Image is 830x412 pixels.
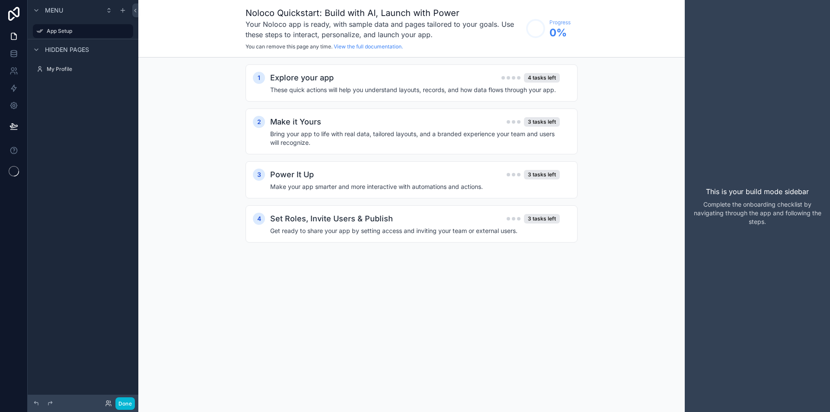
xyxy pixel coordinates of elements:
[549,26,571,40] span: 0 %
[47,28,128,35] label: App Setup
[33,24,133,38] a: App Setup
[253,213,265,225] div: 4
[524,214,560,224] div: 3 tasks left
[270,227,560,235] h4: Get ready to share your app by setting access and inviting your team or external users.
[45,6,63,15] span: Menu
[253,169,265,181] div: 3
[270,72,334,84] h2: Explore your app
[246,43,332,50] span: You can remove this page any time.
[270,116,321,128] h2: Make it Yours
[270,130,560,147] h4: Bring your app to life with real data, tailored layouts, and a branded experience your team and u...
[253,116,265,128] div: 2
[549,19,571,26] span: Progress
[270,182,560,191] h4: Make your app smarter and more interactive with automations and actions.
[270,169,314,181] h2: Power It Up
[270,213,393,225] h2: Set Roles, Invite Users & Publish
[334,43,403,50] a: View the full documentation.
[692,200,823,226] p: Complete the onboarding checklist by navigating through the app and following the steps.
[253,72,265,84] div: 1
[524,73,560,83] div: 4 tasks left
[524,117,560,127] div: 3 tasks left
[115,397,135,410] button: Done
[270,86,560,94] h4: These quick actions will help you understand layouts, records, and how data flows through your app.
[33,62,133,76] a: My Profile
[246,7,522,19] h1: Noloco Quickstart: Build with AI, Launch with Power
[524,170,560,179] div: 3 tasks left
[45,45,89,54] span: Hidden pages
[706,186,809,197] p: This is your build mode sidebar
[138,57,685,267] div: scrollable content
[246,19,522,40] h3: Your Noloco app is ready, with sample data and pages tailored to your goals. Use these steps to i...
[47,66,131,73] label: My Profile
